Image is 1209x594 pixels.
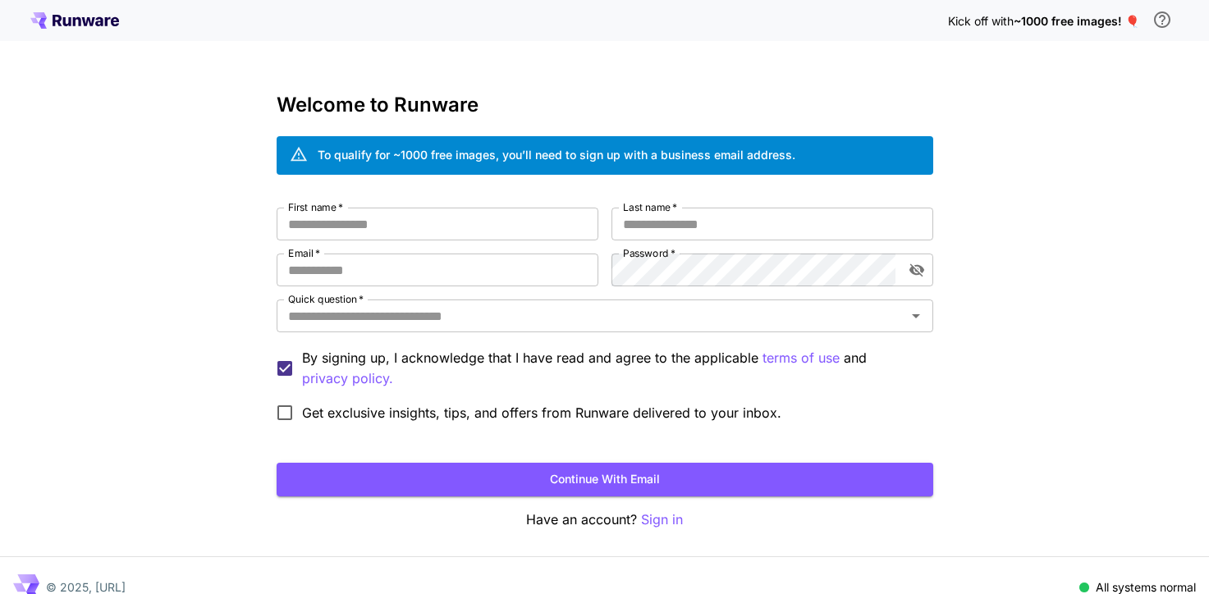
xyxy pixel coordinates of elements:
button: Open [904,304,927,327]
button: toggle password visibility [902,255,932,285]
button: Sign in [641,509,683,530]
button: By signing up, I acknowledge that I have read and agree to the applicable terms of use and [302,368,393,389]
span: Kick off with [948,14,1014,28]
span: ~1000 free images! 🎈 [1014,14,1139,28]
button: By signing up, I acknowledge that I have read and agree to the applicable and privacy policy. [762,348,840,368]
label: Last name [623,200,677,214]
p: Have an account? [277,509,933,530]
label: First name [288,200,343,214]
p: terms of use [762,348,840,368]
p: privacy policy. [302,368,393,389]
h3: Welcome to Runware [277,94,933,117]
label: Email [288,246,320,260]
label: Password [623,246,675,260]
p: By signing up, I acknowledge that I have read and agree to the applicable and [302,348,920,389]
label: Quick question [288,292,364,306]
span: Get exclusive insights, tips, and offers from Runware delivered to your inbox. [302,403,781,423]
button: Continue with email [277,463,933,496]
div: To qualify for ~1000 free images, you’ll need to sign up with a business email address. [318,146,795,163]
button: In order to qualify for free credit, you need to sign up with a business email address and click ... [1146,3,1179,36]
